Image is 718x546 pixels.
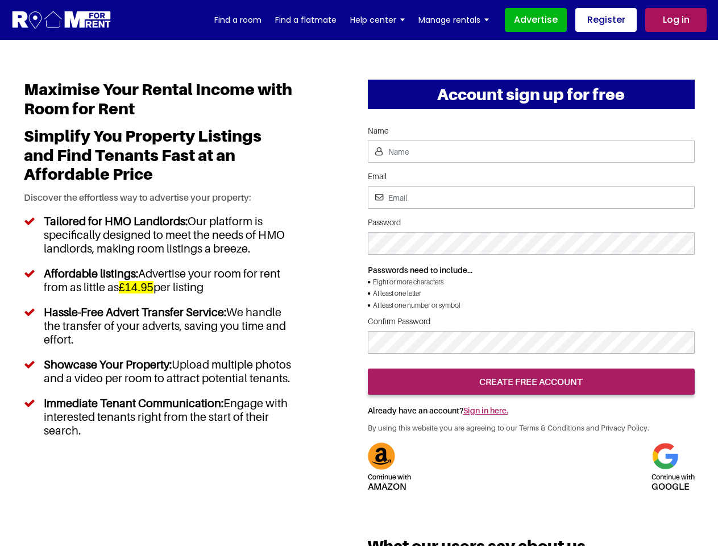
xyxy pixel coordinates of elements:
[119,281,153,293] h5: £14.95
[368,126,695,136] label: Name
[44,267,280,294] h5: Affordable listings:
[368,473,411,482] span: Continue with
[651,449,695,491] a: Continue withgoogle
[24,192,293,209] p: Discover the effortless way to advertise your property:
[44,396,223,410] h5: Immediate Tenant Communication:
[575,8,637,32] a: Register
[24,80,293,126] h1: Maximise Your Rental Income with Room for Rent
[24,391,293,443] li: Engage with interested tenants right from the start of their search.
[214,11,262,28] a: Find a room
[368,186,695,209] input: Email
[44,358,172,371] h5: Showcase Your Property:
[368,218,695,227] label: Password
[645,8,707,32] a: Log in
[368,442,395,470] img: Amazon
[368,369,695,395] input: create free account
[368,80,695,109] h2: Account sign up for free
[651,470,695,491] h5: google
[24,300,293,352] li: We handle the transfer of your adverts, saving you time and effort.
[44,214,188,228] h5: Tailored for HMO Landlords:
[350,11,405,28] a: Help center
[44,267,280,294] span: Advertise your room for rent from as little as per listing
[463,406,508,415] a: Sign in here.
[418,11,489,28] a: Manage rentals
[368,300,695,311] li: At least one number or symbol
[368,470,411,491] h5: Amazon
[368,395,695,421] h5: Already have an account?
[24,209,293,261] li: Our platform is specifically designed to meet the needs of HMO landlords, making room listings a ...
[368,276,695,288] li: Eight or more characters
[368,288,695,299] li: At least one letter
[651,473,695,482] span: Continue with
[651,442,679,470] img: Google
[368,140,695,163] input: Name
[275,11,337,28] a: Find a flatmate
[368,172,695,181] label: Email
[44,305,226,319] h5: Hassle-Free Advert Transfer Service:
[505,8,567,32] a: Advertise
[24,352,293,391] li: Upload multiple photos and a video per room to attract potential tenants.
[368,449,411,491] a: Continue withAmazon
[368,317,695,326] label: Confirm Password
[11,10,112,31] img: Logo for Room for Rent, featuring a welcoming design with a house icon and modern typography
[368,421,695,434] p: By using this website you are agreeing to our Terms & Conditions and Privacy Policy.
[368,264,695,276] p: Passwords need to include...
[24,126,293,192] h2: Simplify You Property Listings and Find Tenants Fast at an Affordable Price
